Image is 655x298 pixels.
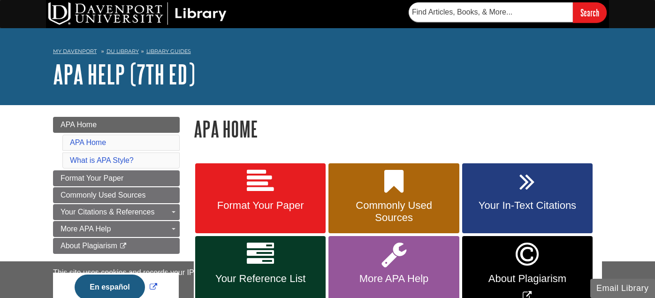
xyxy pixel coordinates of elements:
span: Your In-Text Citations [469,199,586,212]
img: DU Library [48,2,227,25]
a: My Davenport [53,47,97,55]
span: Your Citations & References [61,208,154,216]
span: Commonly Used Sources [61,191,145,199]
nav: breadcrumb [53,45,602,60]
span: Format Your Paper [202,199,319,212]
input: Find Articles, Books, & More... [409,2,573,22]
a: Library Guides [146,48,191,54]
span: Your Reference List [202,273,319,285]
span: APA Home [61,121,97,129]
a: Commonly Used Sources [53,187,180,203]
a: Link opens in new window [72,283,159,291]
a: Format Your Paper [53,170,180,186]
button: Email Library [590,279,655,298]
span: More APA Help [335,273,452,285]
a: What is APA Style? [70,156,134,164]
a: APA Home [70,138,106,146]
a: DU Library [107,48,139,54]
span: Format Your Paper [61,174,123,182]
a: Format Your Paper [195,163,326,234]
a: About Plagiarism [53,238,180,254]
span: About Plagiarism [469,273,586,285]
a: Commonly Used Sources [328,163,459,234]
h1: APA Home [194,117,602,141]
span: Commonly Used Sources [335,199,452,224]
input: Search [573,2,607,23]
i: This link opens in a new window [119,243,127,249]
span: More APA Help [61,225,111,233]
a: APA Help (7th Ed) [53,60,195,89]
a: APA Home [53,117,180,133]
span: About Plagiarism [61,242,117,250]
form: Searches DU Library's articles, books, and more [409,2,607,23]
a: Your In-Text Citations [462,163,593,234]
a: More APA Help [53,221,180,237]
a: Your Citations & References [53,204,180,220]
